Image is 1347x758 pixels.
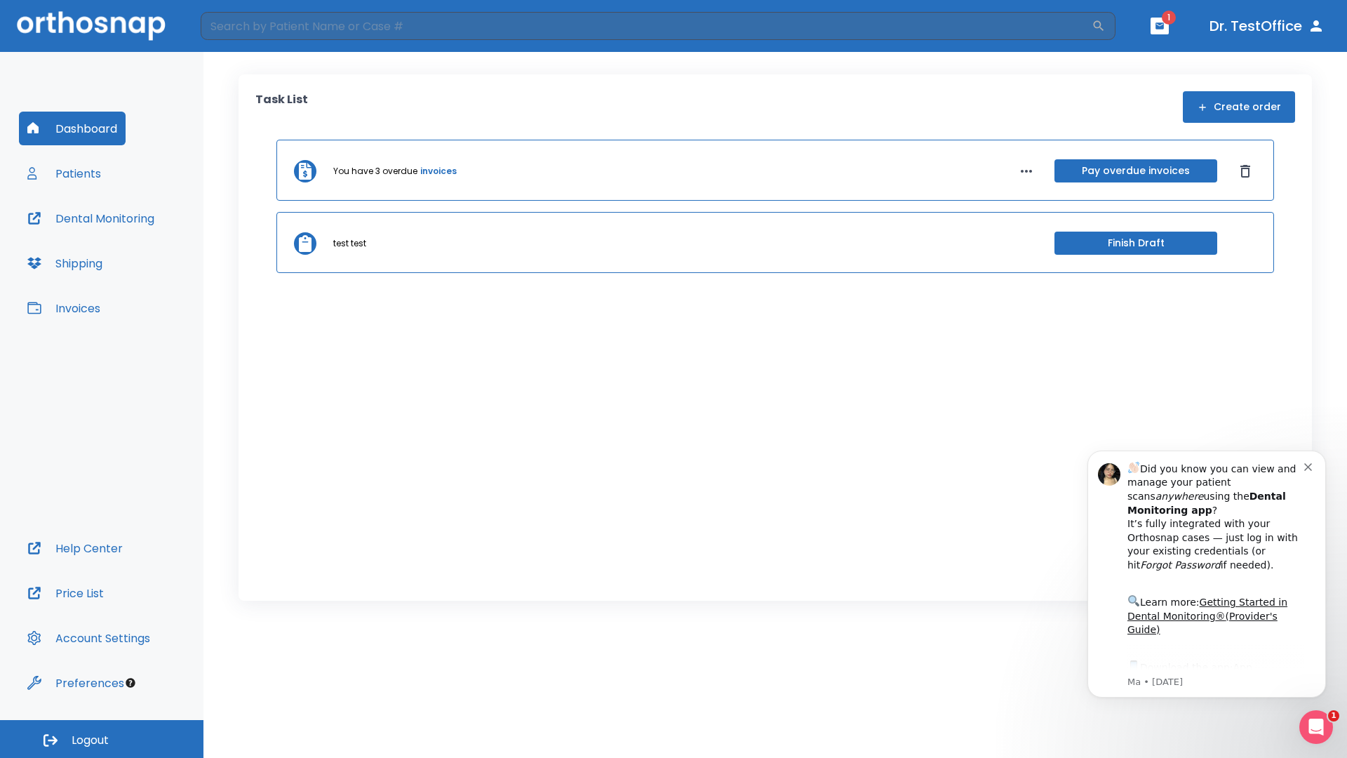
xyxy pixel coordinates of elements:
[1328,710,1339,722] span: 1
[1204,13,1330,39] button: Dr. TestOffice
[1183,91,1295,123] button: Create order
[19,621,159,655] button: Account Settings
[1054,159,1217,182] button: Pay overdue invoices
[72,733,109,748] span: Logout
[420,165,457,178] a: invoices
[333,237,366,250] p: test test
[238,30,249,41] button: Dismiss notification
[19,666,133,700] button: Preferences
[1054,232,1217,255] button: Finish Draft
[17,11,166,40] img: Orthosnap
[1162,11,1176,25] span: 1
[201,12,1092,40] input: Search by Patient Name or Case #
[61,246,238,259] p: Message from Ma, sent 3w ago
[255,91,308,123] p: Task List
[61,229,238,300] div: Download the app: | ​ Let us know if you need help getting started!
[1299,710,1333,744] iframe: Intercom live chat
[1234,160,1256,182] button: Dismiss
[19,157,109,190] button: Patients
[61,232,186,258] a: App Store
[19,576,112,610] button: Price List
[19,201,163,235] button: Dental Monitoring
[19,112,126,145] button: Dashboard
[333,165,417,178] p: You have 3 overdue
[19,246,111,280] button: Shipping
[1066,430,1347,720] iframe: Intercom notifications message
[19,291,109,325] button: Invoices
[124,677,137,689] div: Tooltip anchor
[19,531,131,565] button: Help Center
